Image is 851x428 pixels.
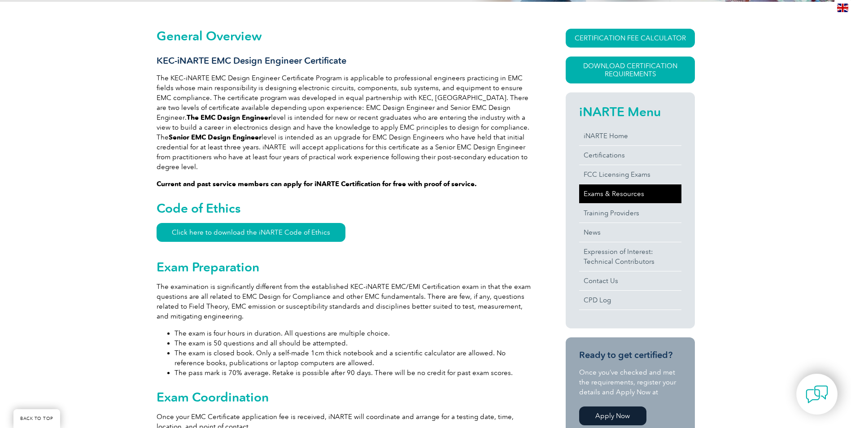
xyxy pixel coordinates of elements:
[579,223,681,242] a: News
[175,338,533,348] li: The exam is 50 questions and all should be attempted.
[157,282,533,321] p: The examination is significantly different from the established KEC-iNARTE EMC/EMI Certification ...
[157,29,533,43] h2: General Overview
[806,383,828,406] img: contact-chat.png
[837,4,848,12] img: en
[157,73,533,172] p: The KEC-iNARTE EMC Design Engineer Certificate Program is applicable to professional engineers pr...
[579,105,681,119] h2: iNARTE Menu
[579,367,681,397] p: Once you’ve checked and met the requirements, register your details and Apply Now at
[579,146,681,165] a: Certifications
[157,55,533,66] h3: KEC-iNARTE EMC Design Engineer Certificate
[579,406,646,425] a: Apply Now
[169,133,262,141] strong: Senior EMC Design Engineer
[157,390,533,404] h2: Exam Coordination
[579,291,681,310] a: CPD Log
[566,57,695,83] a: Download Certification Requirements
[579,127,681,145] a: iNARTE Home
[157,260,533,274] h2: Exam Preparation
[187,114,271,122] strong: The EMC Design Engineer
[175,328,533,338] li: The exam is four hours in duration. All questions are multiple choice.
[175,348,533,368] li: The exam is closed book. Only a self-made 1cm thick notebook and a scientific calculator are allo...
[579,242,681,271] a: Expression of Interest:Technical Contributors
[579,271,681,290] a: Contact Us
[157,180,477,188] strong: Current and past service members can apply for iNARTE Certification for free with proof of service.
[579,165,681,184] a: FCC Licensing Exams
[566,29,695,48] a: CERTIFICATION FEE CALCULATOR
[157,201,533,215] h2: Code of Ethics
[175,368,533,378] li: The pass mark is 70% average. Retake is possible after 90 days. There will be no credit for past ...
[579,184,681,203] a: Exams & Resources
[579,349,681,361] h3: Ready to get certified?
[579,204,681,223] a: Training Providers
[157,223,345,242] a: Click here to download the iNARTE Code of Ethics
[13,409,60,428] a: BACK TO TOP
